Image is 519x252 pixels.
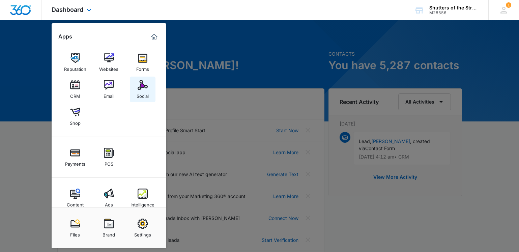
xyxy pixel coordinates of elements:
[105,158,113,167] div: POS
[131,199,154,207] div: Intelligence
[96,215,122,241] a: Brand
[67,199,84,207] div: Content
[429,10,479,15] div: account id
[52,6,83,13] span: Dashboard
[62,185,88,211] a: Content
[105,199,113,207] div: Ads
[149,31,160,42] a: Marketing 360® Dashboard
[137,90,149,99] div: Social
[130,215,155,241] a: Settings
[130,50,155,75] a: Forms
[70,229,80,237] div: Files
[62,215,88,241] a: Files
[64,63,86,72] div: Reputation
[104,90,114,99] div: Email
[62,50,88,75] a: Reputation
[62,104,88,129] a: Shop
[62,77,88,102] a: CRM
[506,2,511,8] div: notifications count
[506,2,511,8] span: 1
[70,90,80,99] div: CRM
[130,77,155,102] a: Social
[99,63,118,72] div: Websites
[96,77,122,102] a: Email
[429,5,479,10] div: account name
[96,144,122,170] a: POS
[130,185,155,211] a: Intelligence
[58,33,72,40] h2: Apps
[62,144,88,170] a: Payments
[134,229,151,237] div: Settings
[103,229,115,237] div: Brand
[96,50,122,75] a: Websites
[136,63,149,72] div: Forms
[70,117,81,126] div: Shop
[96,185,122,211] a: Ads
[65,158,85,167] div: Payments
